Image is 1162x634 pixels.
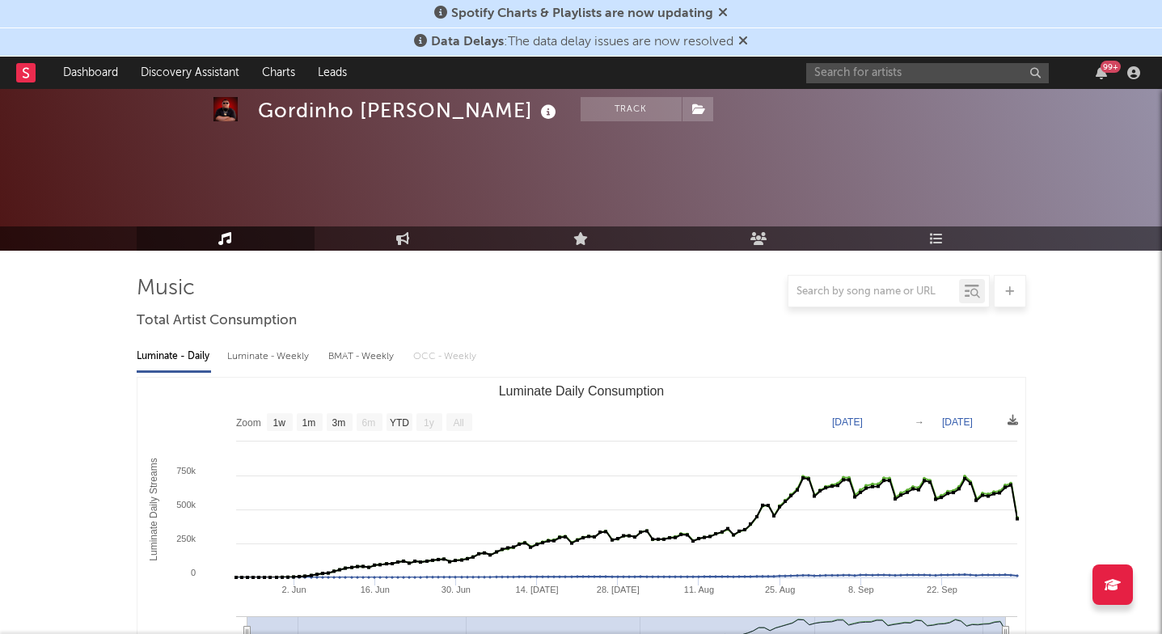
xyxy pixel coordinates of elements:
[332,417,345,429] text: 3m
[683,585,713,594] text: 11. Aug
[360,585,389,594] text: 16. Jun
[453,417,463,429] text: All
[424,417,434,429] text: 1y
[596,585,639,594] text: 28. [DATE]
[915,416,924,428] text: →
[441,585,470,594] text: 30. Jun
[451,7,713,20] span: Spotify Charts & Playlists are now updating
[718,7,728,20] span: Dismiss
[281,585,306,594] text: 2. Jun
[302,417,315,429] text: 1m
[431,36,504,49] span: Data Delays
[361,417,375,429] text: 6m
[227,343,312,370] div: Luminate - Weekly
[236,417,261,429] text: Zoom
[190,568,195,577] text: 0
[431,36,733,49] span: : The data delay issues are now resolved
[176,466,196,475] text: 750k
[788,285,959,298] input: Search by song name or URL
[581,97,682,121] button: Track
[176,500,196,509] text: 500k
[306,57,358,89] a: Leads
[738,36,748,49] span: Dismiss
[328,343,397,370] div: BMAT - Weekly
[137,311,297,331] span: Total Artist Consumption
[832,416,863,428] text: [DATE]
[1096,66,1107,79] button: 99+
[389,417,408,429] text: YTD
[515,585,558,594] text: 14. [DATE]
[176,534,196,543] text: 250k
[148,458,159,560] text: Luminate Daily Streams
[806,63,1049,83] input: Search for artists
[251,57,306,89] a: Charts
[847,585,873,594] text: 8. Sep
[137,343,211,370] div: Luminate - Daily
[129,57,251,89] a: Discovery Assistant
[764,585,794,594] text: 25. Aug
[942,416,973,428] text: [DATE]
[52,57,129,89] a: Dashboard
[273,417,285,429] text: 1w
[498,384,664,398] text: Luminate Daily Consumption
[927,585,957,594] text: 22. Sep
[1101,61,1121,73] div: 99 +
[258,97,560,124] div: Gordinho [PERSON_NAME]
